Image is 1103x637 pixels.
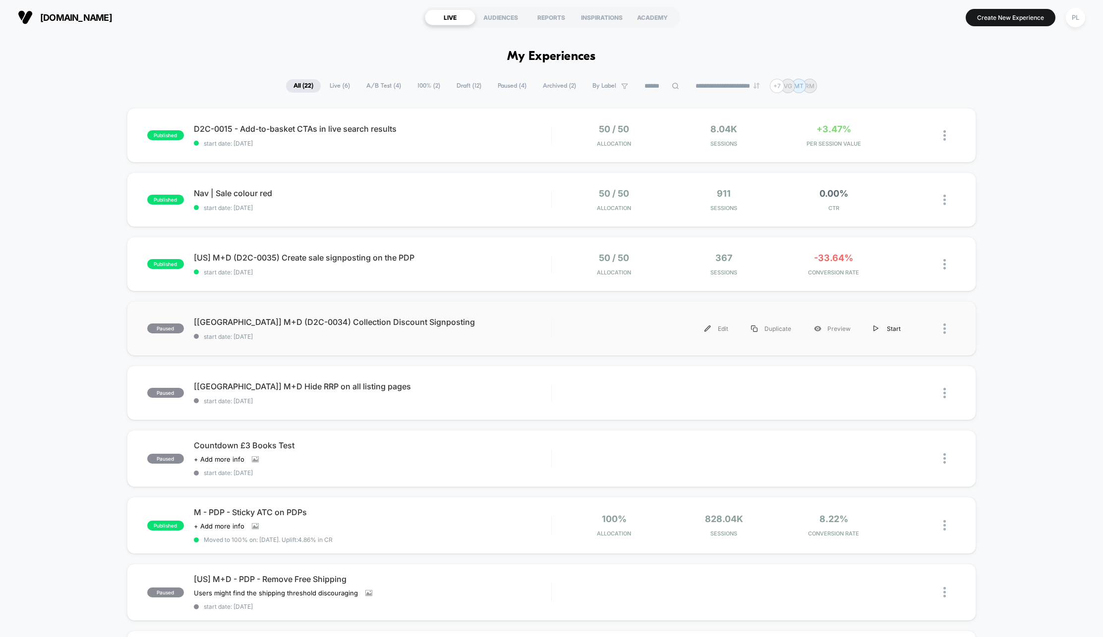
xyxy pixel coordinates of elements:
span: -33.64% [814,253,853,263]
span: 911 [717,188,731,199]
img: menu [751,325,757,332]
p: VG [784,82,792,90]
span: paused [147,323,184,333]
span: + Add more info [194,455,244,463]
span: Live ( 6 ) [322,79,357,93]
span: +3.47% [816,124,851,134]
span: paused [147,587,184,597]
span: [US] M+D - PDP - Remove Free Shipping [194,574,551,584]
span: Users might find the shipping threshold discouraging [194,589,358,597]
span: paused [147,388,184,398]
span: paused [147,454,184,464]
div: INSPIRATIONS [577,9,627,25]
span: published [147,130,184,140]
span: [[GEOGRAPHIC_DATA]] M+D (D2C-0034) Collection Discount Signposting [194,317,551,327]
span: + Add more info [194,522,244,530]
span: start date: [DATE] [194,603,551,610]
span: 8.22% [819,514,848,524]
span: start date: [DATE] [194,204,551,212]
span: 0.00% [819,188,848,199]
span: Sessions [672,140,776,147]
span: Moved to 100% on: [DATE] . Uplift: 4.86% in CR [204,536,333,543]
span: PER SESSION VALUE [781,140,886,147]
img: close [943,259,946,269]
span: Sessions [672,205,776,212]
img: close [943,520,946,531]
span: start date: [DATE] [194,140,551,147]
span: Allocation [597,269,631,276]
div: Start [862,318,912,340]
span: [DOMAIN_NAME] [40,12,112,23]
span: 100% ( 2 ) [410,79,448,93]
span: start date: [DATE] [194,397,551,405]
span: By Label [592,82,616,90]
span: published [147,195,184,205]
span: Allocation [597,205,631,212]
span: Sessions [672,269,776,276]
p: RM [805,82,814,90]
span: Countdown £3 Books Test [194,440,551,450]
span: All ( 22 ) [286,79,321,93]
span: [US] M+D (D2C-0035) Create sale signposting on the PDP [194,253,551,263]
span: M - PDP - Sticky ATC on PDPs [194,507,551,517]
div: Preview [803,318,862,340]
span: start date: [DATE] [194,333,551,340]
span: published [147,259,184,269]
p: MT [794,82,804,90]
span: Nav | Sale colour red [194,188,551,198]
span: 100% [602,514,627,524]
div: Edit [693,318,740,340]
span: 50 / 50 [599,188,629,199]
span: published [147,521,184,531]
img: close [943,453,946,464]
span: Paused ( 4 ) [490,79,534,93]
div: PL [1066,8,1085,27]
span: Draft ( 12 ) [449,79,489,93]
div: AUDIENCES [475,9,526,25]
span: start date: [DATE] [194,469,551,477]
img: close [943,195,946,205]
span: start date: [DATE] [194,268,551,276]
span: Allocation [597,140,631,147]
span: CONVERSION RATE [781,530,886,537]
span: 50 / 50 [599,253,629,263]
img: Visually logo [18,10,33,25]
button: Create New Experience [966,9,1055,26]
span: CTR [781,205,886,212]
img: close [943,587,946,597]
div: LIVE [425,9,475,25]
span: [[GEOGRAPHIC_DATA]] M+D Hide RRP on all listing pages [194,381,551,391]
span: Sessions [672,530,776,537]
span: Allocation [597,530,631,537]
button: [DOMAIN_NAME] [15,9,115,25]
img: end [754,83,759,89]
div: + 7 [770,79,784,93]
div: REPORTS [526,9,577,25]
div: Duplicate [740,318,803,340]
img: close [943,130,946,141]
button: PL [1063,7,1088,28]
span: Archived ( 2 ) [535,79,583,93]
span: 8.04k [710,124,737,134]
span: A/B Test ( 4 ) [359,79,408,93]
div: ACADEMY [627,9,678,25]
img: close [943,323,946,334]
span: 50 / 50 [599,124,629,134]
span: 828.04k [705,514,743,524]
span: 367 [715,253,732,263]
span: CONVERSION RATE [781,269,886,276]
img: close [943,388,946,398]
h1: My Experiences [507,50,596,64]
img: menu [873,325,878,332]
span: D2C-0015 - Add-to-basket CTAs in live search results [194,124,551,134]
img: menu [704,325,711,332]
